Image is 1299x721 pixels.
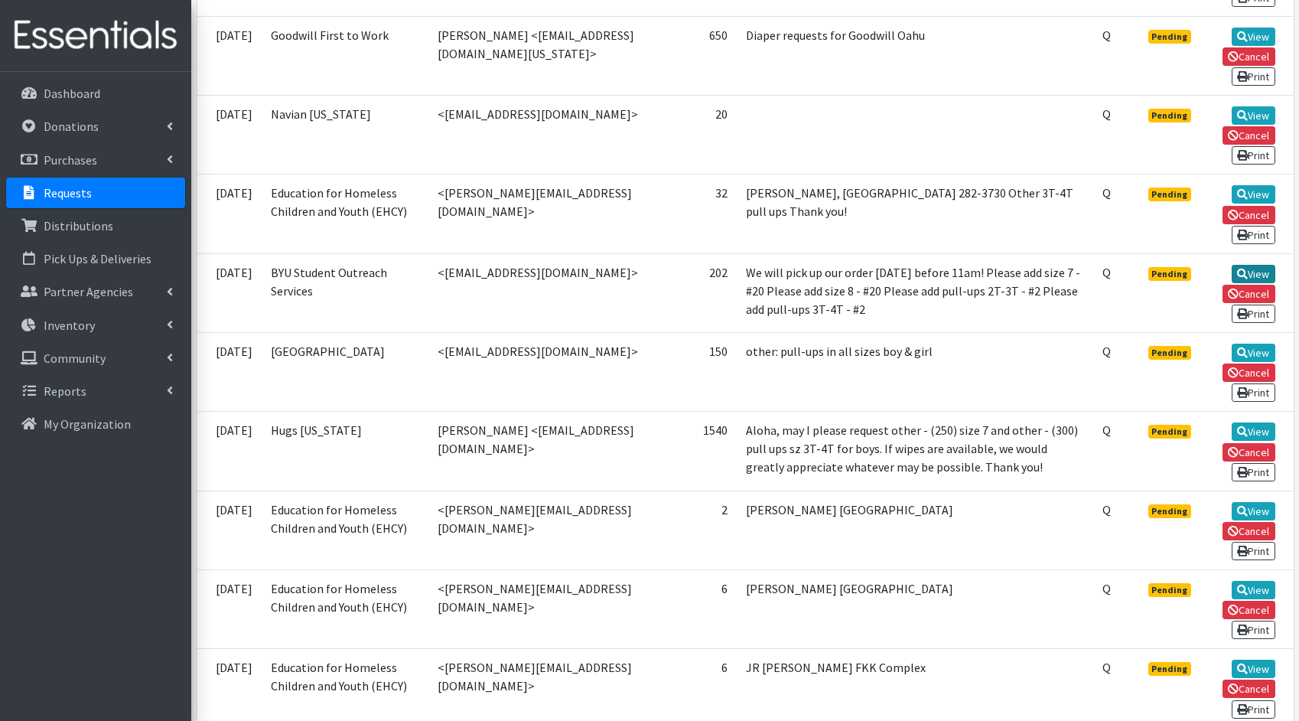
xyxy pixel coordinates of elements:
[1222,364,1275,382] a: Cancel
[44,251,151,266] p: Pick Ups & Deliveries
[648,412,737,491] td: 1540
[1232,502,1275,520] a: View
[737,491,1093,569] td: [PERSON_NAME] [GEOGRAPHIC_DATA]
[262,332,429,411] td: [GEOGRAPHIC_DATA]
[1222,126,1275,145] a: Cancel
[262,491,429,569] td: Education for Homeless Children and Youth (EHCY)
[44,284,133,299] p: Partner Agencies
[1148,346,1192,360] span: Pending
[1148,662,1192,676] span: Pending
[197,95,262,174] td: [DATE]
[428,332,647,411] td: <[EMAIL_ADDRESS][DOMAIN_NAME]>
[1232,422,1275,441] a: View
[197,175,262,253] td: [DATE]
[6,376,185,406] a: Reports
[44,119,99,134] p: Donations
[6,343,185,374] a: Community
[6,243,185,274] a: Pick Ups & Deliveries
[44,416,131,432] p: My Organization
[737,16,1093,95] td: Diaper requests for Goodwill Oahu
[6,178,185,208] a: Requests
[6,78,185,109] a: Dashboard
[1102,265,1111,280] abbr: Quantity
[1232,542,1275,560] a: Print
[648,253,737,332] td: 202
[1102,185,1111,201] abbr: Quantity
[1102,28,1111,43] abbr: Quantity
[6,10,185,61] img: HumanEssentials
[262,412,429,491] td: Hugs [US_STATE]
[44,152,97,168] p: Purchases
[1232,660,1275,678] a: View
[1102,502,1111,517] abbr: Quantity
[737,253,1093,332] td: We will pick up our order [DATE] before 11am! Please add size 7 - #20 Please add size 8 - #20 Ple...
[428,253,647,332] td: <[EMAIL_ADDRESS][DOMAIN_NAME]>
[1102,344,1111,359] abbr: Quantity
[6,111,185,142] a: Donations
[737,412,1093,491] td: Aloha, may I please request other - (250) size 7 and other - (300) pull ups sz 3T-4T for boys. If...
[1232,185,1275,204] a: View
[6,145,185,175] a: Purchases
[1222,206,1275,224] a: Cancel
[1232,28,1275,46] a: View
[1222,443,1275,462] a: Cancel
[1102,422,1111,438] abbr: Quantity
[1222,680,1275,698] a: Cancel
[1232,265,1275,283] a: View
[1232,146,1275,165] a: Print
[1148,425,1192,439] span: Pending
[1232,305,1275,323] a: Print
[262,175,429,253] td: Education for Homeless Children and Youth (EHCY)
[197,412,262,491] td: [DATE]
[262,253,429,332] td: BYU Student Outreach Services
[648,491,737,569] td: 2
[1232,226,1275,244] a: Print
[1148,504,1192,518] span: Pending
[1222,601,1275,619] a: Cancel
[1232,67,1275,86] a: Print
[1232,581,1275,599] a: View
[44,218,113,233] p: Distributions
[1232,106,1275,125] a: View
[428,95,647,174] td: <[EMAIL_ADDRESS][DOMAIN_NAME]>
[262,16,429,95] td: Goodwill First to Work
[428,491,647,569] td: <[PERSON_NAME][EMAIL_ADDRESS][DOMAIN_NAME]>
[428,175,647,253] td: <[PERSON_NAME][EMAIL_ADDRESS][DOMAIN_NAME]>
[6,310,185,341] a: Inventory
[1232,344,1275,362] a: View
[1148,30,1192,44] span: Pending
[737,175,1093,253] td: [PERSON_NAME], [GEOGRAPHIC_DATA] 282-3730 Other 3T-4T pull ups Thank you!
[262,95,429,174] td: Navian [US_STATE]
[262,569,429,648] td: Education for Homeless Children and Youth (EHCY)
[648,175,737,253] td: 32
[1222,522,1275,540] a: Cancel
[6,276,185,307] a: Partner Agencies
[197,569,262,648] td: [DATE]
[428,412,647,491] td: [PERSON_NAME] <[EMAIL_ADDRESS][DOMAIN_NAME]>
[648,332,737,411] td: 150
[6,210,185,241] a: Distributions
[1232,383,1275,402] a: Print
[648,569,737,648] td: 6
[1102,660,1111,675] abbr: Quantity
[1232,463,1275,481] a: Print
[737,569,1093,648] td: [PERSON_NAME] [GEOGRAPHIC_DATA]
[1148,109,1192,122] span: Pending
[44,383,86,399] p: Reports
[1148,188,1192,201] span: Pending
[1102,581,1111,596] abbr: Quantity
[428,569,647,648] td: <[PERSON_NAME][EMAIL_ADDRESS][DOMAIN_NAME]>
[1148,583,1192,597] span: Pending
[1222,285,1275,303] a: Cancel
[1102,106,1111,122] abbr: Quantity
[44,351,106,366] p: Community
[44,318,95,333] p: Inventory
[648,16,737,95] td: 650
[1232,700,1275,719] a: Print
[44,86,100,101] p: Dashboard
[197,253,262,332] td: [DATE]
[1222,47,1275,66] a: Cancel
[197,16,262,95] td: [DATE]
[1232,621,1275,639] a: Print
[6,409,185,439] a: My Organization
